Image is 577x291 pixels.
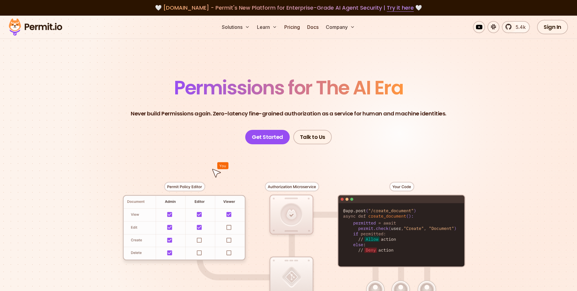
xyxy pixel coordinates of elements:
span: [DOMAIN_NAME] - Permit's New Platform for Enterprise-Grade AI Agent Security | [163,4,414,11]
a: Try it here [387,4,414,12]
img: Permit logo [6,17,65,37]
a: Talk to Us [293,130,332,144]
button: Company [323,21,357,33]
span: Permissions for The AI Era [174,74,403,101]
button: Solutions [219,21,252,33]
div: 🤍 🤍 [14,4,563,12]
a: Get Started [245,130,290,144]
button: Learn [255,21,279,33]
a: Docs [305,21,321,33]
p: Never build Permissions again. Zero-latency fine-grained authorization as a service for human and... [131,109,446,118]
span: 5.4k [512,23,526,31]
a: Pricing [282,21,302,33]
a: Sign In [537,20,568,34]
a: 5.4k [502,21,530,33]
